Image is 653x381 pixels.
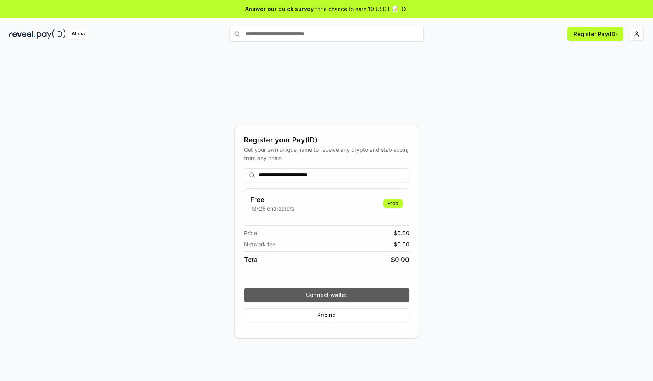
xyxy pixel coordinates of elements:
span: Network fee [244,240,276,248]
div: Free [383,199,403,208]
span: Price [244,229,257,237]
span: Total [244,255,259,264]
span: $ 0.00 [391,255,409,264]
span: $ 0.00 [394,240,409,248]
div: Register your Pay(ID) [244,135,409,146]
div: Alpha [67,29,89,39]
p: 13-25 characters [251,204,294,212]
span: Answer our quick survey [245,5,314,13]
button: Register Pay(ID) [567,27,623,41]
span: $ 0.00 [394,229,409,237]
div: Get your own unique name to receive any crypto and stablecoin, from any chain [244,146,409,162]
img: reveel_dark [9,29,35,39]
button: Pricing [244,308,409,322]
span: for a chance to earn 10 USDT 📝 [315,5,398,13]
button: Connect wallet [244,288,409,302]
img: pay_id [37,29,66,39]
h3: Free [251,195,294,204]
